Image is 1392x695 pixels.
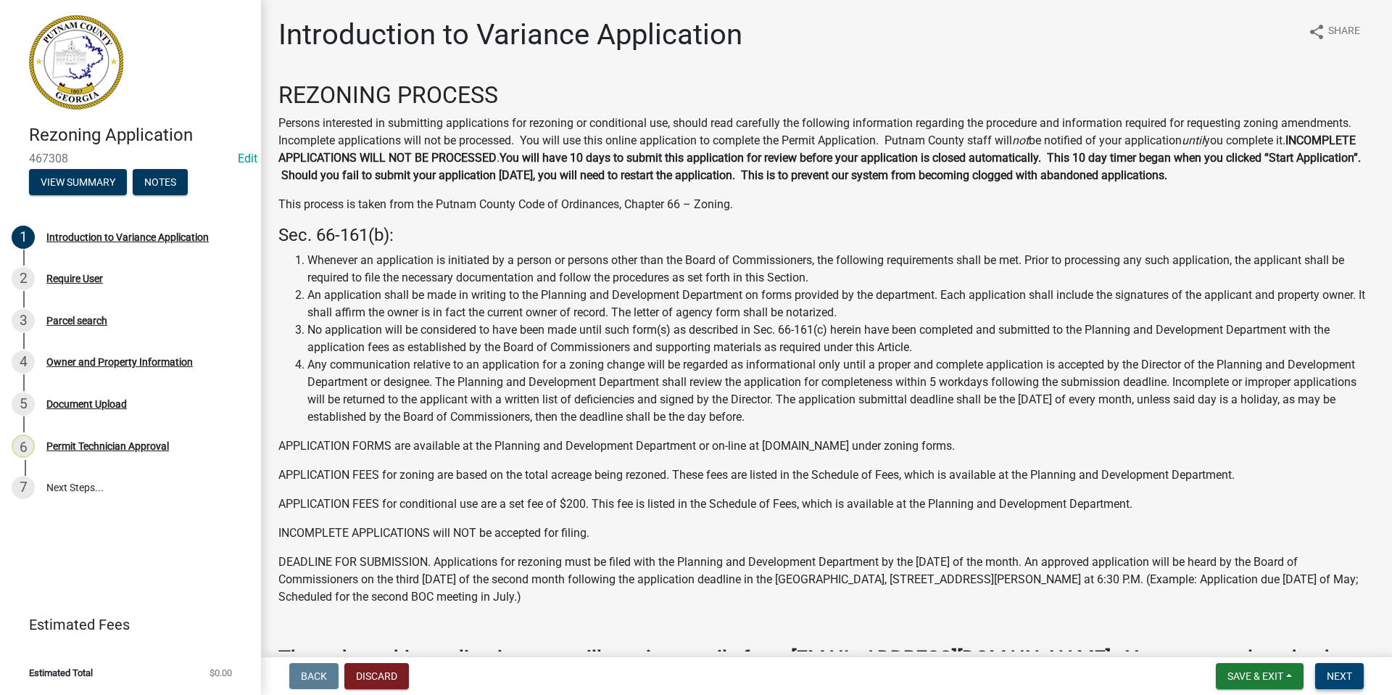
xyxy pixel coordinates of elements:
p: APPLICATION FORMS are available at the Planning and Development Department or on-line at [DOMAIN_... [278,437,1375,455]
i: until [1182,133,1204,147]
span: Estimated Total [29,668,93,678]
div: 2 [12,267,35,290]
div: Permit Technician Approval [46,441,169,451]
h1: Introduction to Variance Application [278,17,742,52]
span: $0.00 [210,668,232,678]
i: not [1012,133,1029,147]
li: Any communication relative to an application for a zoning change will be regarded as informationa... [307,356,1375,426]
div: Require User [46,274,103,284]
p: APPLICATION FEES for zoning are based on the total acreage being rezoned. These fees are listed i... [278,466,1375,484]
span: Back [301,670,327,682]
h4: Rezoning Application [29,125,249,146]
button: Save & Exit [1216,663,1304,689]
button: Notes [133,169,188,195]
wm-modal-confirm: Summary [29,177,127,189]
a: Edit [238,152,257,165]
div: Parcel search [46,316,107,326]
p: Persons interested in submitting applications for rezoning or conditional use, should read carefu... [278,115,1375,184]
i: share [1308,23,1325,41]
wm-modal-confirm: Edit Application Number [238,152,257,165]
div: 7 [12,476,35,499]
div: 3 [12,309,35,332]
h4: Sec. 66-161(b): [278,225,1375,246]
span: Share [1328,23,1360,41]
button: Back [289,663,339,689]
p: INCOMPLETE APPLICATIONS will NOT be accepted for filing. [278,525,1375,542]
img: Putnam County, Georgia [29,15,123,110]
button: Discard [344,663,409,689]
button: View Summary [29,169,127,195]
button: shareShare [1296,17,1372,46]
strong: Throughout this application, you will receive emails from [EMAIL_ADDRESS][DOMAIN_NAME]. You may n... [278,646,1335,695]
a: Estimated Fees [12,610,238,639]
p: DEADLINE FOR SUBMISSION. Applications for rezoning must be filed with the Planning and Developmen... [278,554,1375,606]
div: Document Upload [46,399,127,409]
div: Owner and Property Information [46,357,193,367]
div: Introduction to Variance Application [46,232,209,242]
button: Next [1315,663,1364,689]
div: 4 [12,350,35,374]
div: 6 [12,435,35,458]
span: Save & Exit [1227,670,1283,682]
span: Next [1327,670,1352,682]
strong: You will have 10 days to submit this application for review before your application is closed aut... [278,151,1361,182]
li: No application will be considered to have been made until such form(s) as described in Sec. 66-16... [307,321,1375,356]
div: 5 [12,392,35,416]
li: An application shall be made in writing to the Planning and Development Department on forms provi... [307,287,1375,321]
div: 1 [12,226,35,249]
p: This process is taken from the Putnam County Code of Ordinances, Chapter 66 – Zoning. [278,196,1375,213]
span: 467308 [29,152,232,165]
wm-modal-confirm: Notes [133,177,188,189]
h2: REZONING PROCESS [278,81,1375,109]
p: APPLICATION FEES for conditional use are a set fee of $200. This fee is listed in the Schedule of... [278,495,1375,513]
li: Whenever an application is initiated by a person or persons other than the Board of Commissioners... [307,252,1375,287]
